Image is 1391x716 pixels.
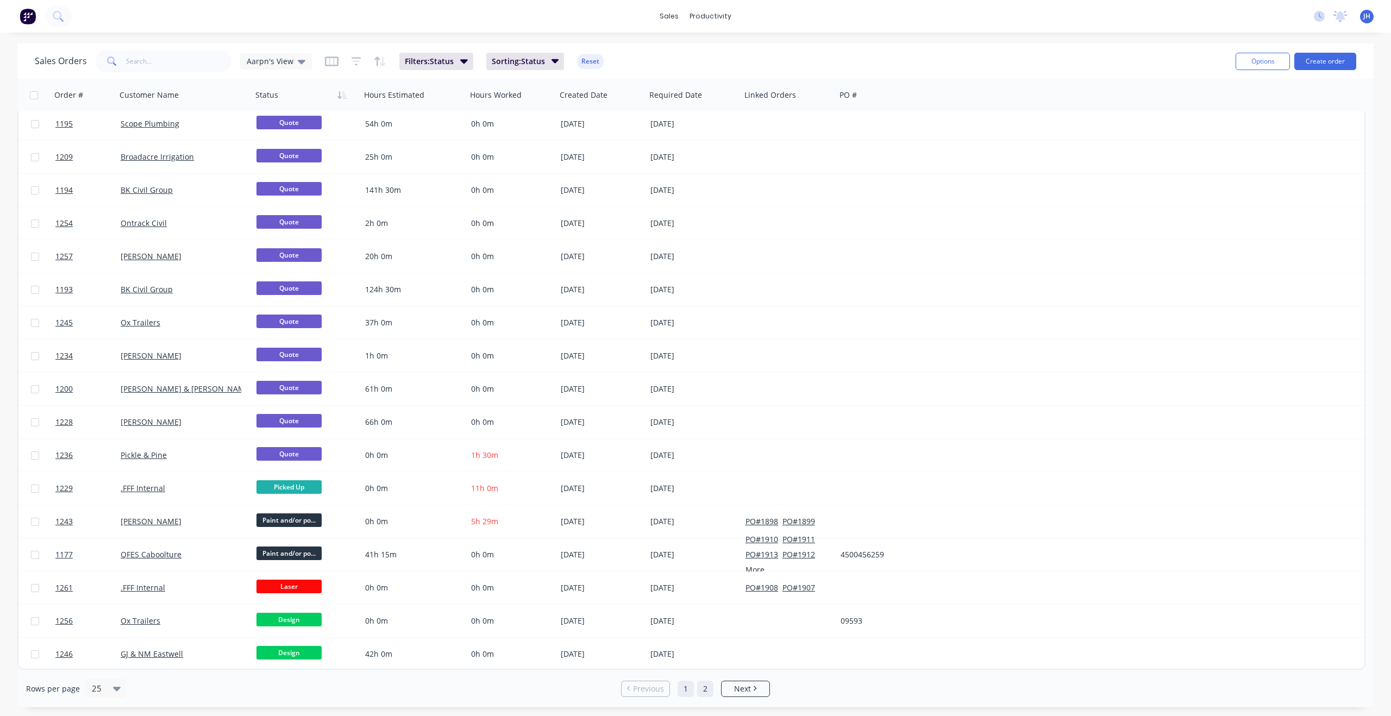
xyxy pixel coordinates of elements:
a: [PERSON_NAME] & [PERSON_NAME] [121,384,252,394]
div: [DATE] [650,284,737,295]
span: 1243 [55,516,73,527]
span: JH [1363,11,1370,21]
a: 1256 [55,605,121,637]
a: [PERSON_NAME] [121,516,181,526]
div: [DATE] [561,284,642,295]
div: 25h 0m [365,152,458,162]
a: QFES Caboolture [121,549,181,560]
a: BK Civil Group [121,284,173,294]
a: 1257 [55,240,121,273]
span: 1229 [55,483,73,494]
a: Previous page [622,683,669,694]
button: Filters:Status [399,53,473,70]
span: 0h 0m [471,118,494,129]
span: 1234 [55,350,73,361]
div: 54h 0m [365,118,458,129]
span: 0h 0m [471,284,494,294]
span: Filters: Status [405,56,454,67]
div: 0h 0m [365,516,458,527]
a: 1177 [55,538,121,571]
div: [DATE] [650,582,737,593]
div: sales [654,8,684,24]
div: [DATE] [650,185,737,196]
span: 0h 0m [471,350,494,361]
span: 5h 29m [471,516,498,526]
a: Ox Trailers [121,317,160,328]
span: Quote [256,315,322,328]
div: [DATE] [650,317,737,328]
div: [DATE] [650,251,737,262]
span: Quote [256,248,322,262]
span: 1256 [55,615,73,626]
span: 0h 0m [471,549,494,560]
div: Order # [54,90,83,101]
div: [DATE] [561,218,642,229]
div: Linked Orders [744,90,796,101]
button: PO#1913 [745,549,778,560]
div: [DATE] [650,483,737,494]
span: Quote [256,348,322,361]
a: Page 2 [697,681,713,697]
button: More... [745,564,771,575]
span: 1257 [55,251,73,262]
div: [DATE] [650,384,737,394]
a: 1245 [55,306,121,339]
a: .FFF Internal [121,483,165,493]
span: 0h 0m [471,317,494,328]
span: Design [256,646,322,660]
a: Ox Trailers [121,615,160,626]
div: [DATE] [650,549,737,560]
div: 1h 0m [365,350,458,361]
span: 1193 [55,284,73,295]
span: Quote [256,414,322,428]
span: 0h 0m [471,615,494,626]
div: 0h 0m [365,450,458,461]
a: 1261 [55,571,121,604]
div: [DATE] [650,218,737,229]
button: PO#1899 [782,516,815,527]
a: .FFF Internal [121,582,165,593]
span: Previous [633,683,664,694]
span: 1h 30m [471,450,498,460]
a: 1236 [55,439,121,472]
a: Next page [722,683,769,694]
div: Status [255,90,278,101]
div: [DATE] [561,417,642,428]
button: PO#1910 [745,534,778,545]
button: PO#1908 [745,582,778,593]
a: Page 1 is your current page [678,681,694,697]
a: 1200 [55,373,121,405]
span: 11h 0m [471,483,498,493]
div: [DATE] [650,649,737,660]
span: 1245 [55,317,73,328]
div: [DATE] [561,483,642,494]
span: 1209 [55,152,73,162]
div: [DATE] [561,549,642,560]
div: Customer Name [120,90,179,101]
div: [DATE] [650,417,737,428]
span: 1246 [55,649,73,660]
div: 09593 [841,615,961,626]
span: Laser [256,580,322,593]
span: Paint and/or po... [256,547,322,560]
span: Rows per page [26,683,80,694]
span: 1177 [55,549,73,560]
div: [DATE] [561,516,642,527]
div: [DATE] [561,317,642,328]
a: 1209 [55,141,121,173]
span: Quote [256,447,322,461]
span: Quote [256,381,322,394]
button: Sorting:Status [486,53,565,70]
div: Required Date [649,90,702,101]
img: Factory [20,8,36,24]
span: Sorting: Status [492,56,545,67]
a: 1195 [55,108,121,140]
div: [DATE] [650,516,737,527]
div: [DATE] [650,350,737,361]
span: Design [256,613,322,626]
div: 0h 0m [365,615,458,626]
div: 20h 0m [365,251,458,262]
div: [DATE] [561,450,642,461]
span: Quote [256,182,322,196]
a: Pickle & Pine [121,450,167,460]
